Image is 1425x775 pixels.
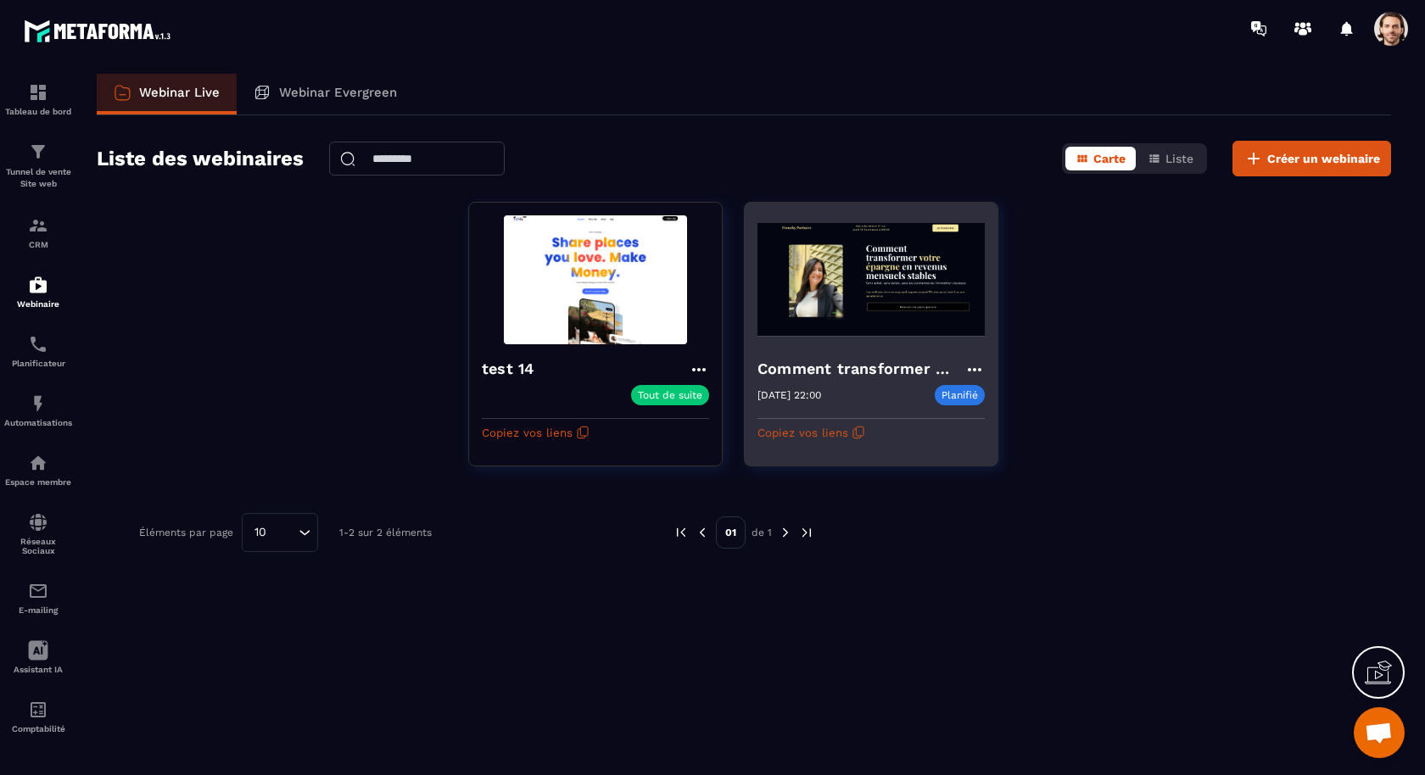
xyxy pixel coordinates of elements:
[4,359,72,368] p: Planificateur
[28,512,48,532] img: social-network
[139,527,233,538] p: Éléments par page
[4,537,72,555] p: Réseaux Sociaux
[4,665,72,674] p: Assistant IA
[482,215,709,344] img: webinar-background
[139,85,220,100] p: Webinar Live
[1165,152,1193,165] span: Liste
[757,215,985,344] img: webinar-background
[4,605,72,615] p: E-mailing
[4,477,72,487] p: Espace membre
[249,523,272,542] span: 10
[1267,150,1380,167] span: Créer un webinaire
[1232,141,1391,176] button: Créer un webinaire
[339,527,432,538] p: 1-2 sur 2 éléments
[4,440,72,499] a: automationsautomationsEspace membre
[695,525,710,540] img: prev
[4,687,72,746] a: accountantaccountantComptabilité
[1354,707,1405,758] div: Ouvrir le chat
[28,334,48,354] img: scheduler
[28,142,48,162] img: formation
[1137,147,1204,170] button: Liste
[1093,152,1126,165] span: Carte
[4,70,72,129] a: formationformationTableau de bord
[28,581,48,601] img: email
[757,419,865,446] button: Copiez vos liens
[28,453,48,473] img: automations
[778,525,793,540] img: next
[272,523,294,542] input: Search for option
[1065,147,1136,170] button: Carte
[4,129,72,203] a: formationformationTunnel de vente Site web
[28,215,48,236] img: formation
[935,385,985,405] p: Planifié
[4,568,72,627] a: emailemailE-mailing
[4,321,72,381] a: schedulerschedulerPlanificateur
[4,299,72,309] p: Webinaire
[482,419,590,446] button: Copiez vos liens
[716,516,746,549] p: 01
[28,700,48,720] img: accountant
[757,357,964,381] h4: Comment transformer votre épargne en un revenus mensuels stables
[242,513,318,552] div: Search for option
[482,357,542,381] h4: test 14
[4,627,72,687] a: Assistant IA
[97,142,304,176] h2: Liste des webinaires
[28,393,48,414] img: automations
[97,74,237,114] a: Webinar Live
[28,275,48,295] img: automations
[673,525,689,540] img: prev
[752,526,772,539] p: de 1
[4,499,72,568] a: social-networksocial-networkRéseaux Sociaux
[4,107,72,116] p: Tableau de bord
[4,166,72,190] p: Tunnel de vente Site web
[4,203,72,262] a: formationformationCRM
[279,85,397,100] p: Webinar Evergreen
[4,418,72,427] p: Automatisations
[24,15,176,47] img: logo
[4,262,72,321] a: automationsautomationsWebinaire
[757,389,821,401] p: [DATE] 22:00
[28,82,48,103] img: formation
[4,381,72,440] a: automationsautomationsAutomatisations
[4,724,72,733] p: Comptabilité
[4,240,72,249] p: CRM
[638,389,702,401] p: Tout de suite
[799,525,814,540] img: next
